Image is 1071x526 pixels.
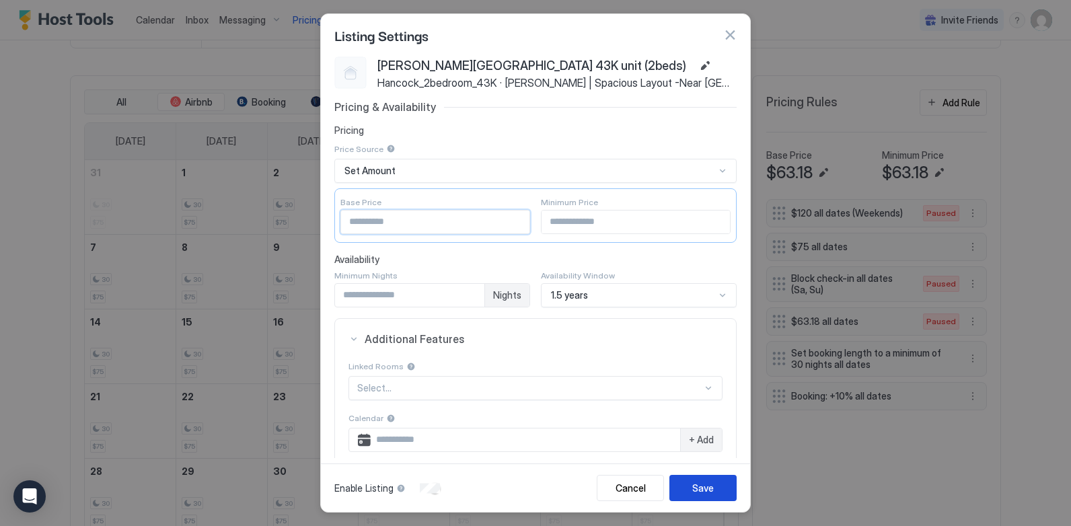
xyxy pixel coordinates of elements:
[335,359,736,509] section: Additional Features
[334,254,737,266] span: Availability
[348,413,383,423] span: Calendar
[377,76,737,89] span: Hancock_2bedroom_43K · [PERSON_NAME] | Spacious Layout -Near [GEOGRAPHIC_DATA]
[334,482,394,494] span: Enable Listing
[334,124,737,137] span: Pricing
[335,319,736,359] button: Additional Features
[334,100,436,114] span: Pricing & Availability
[616,481,646,495] div: Cancel
[493,289,521,301] span: Nights
[697,58,713,74] button: Edit
[334,25,429,45] span: Listing Settings
[669,475,737,501] button: Save
[597,475,664,501] button: Cancel
[348,361,404,371] span: Linked Rooms
[365,332,723,346] span: Additional Features
[377,56,686,77] span: [PERSON_NAME][GEOGRAPHIC_DATA] 43K unit (2beds)
[334,144,383,154] span: Price Source
[689,434,714,446] span: + Add
[692,481,714,495] div: Save
[13,480,46,513] div: Open Intercom Messenger
[371,428,680,451] input: Input Field
[541,270,615,280] span: Availability Window
[334,270,398,280] span: Minimum Nights
[551,289,588,301] span: 1.5 years
[542,211,730,233] input: Input Field
[541,197,598,207] span: Minimum Price
[340,197,381,207] span: Base Price
[341,211,529,233] input: Input Field
[344,165,396,177] span: Set Amount
[335,284,484,307] input: Input Field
